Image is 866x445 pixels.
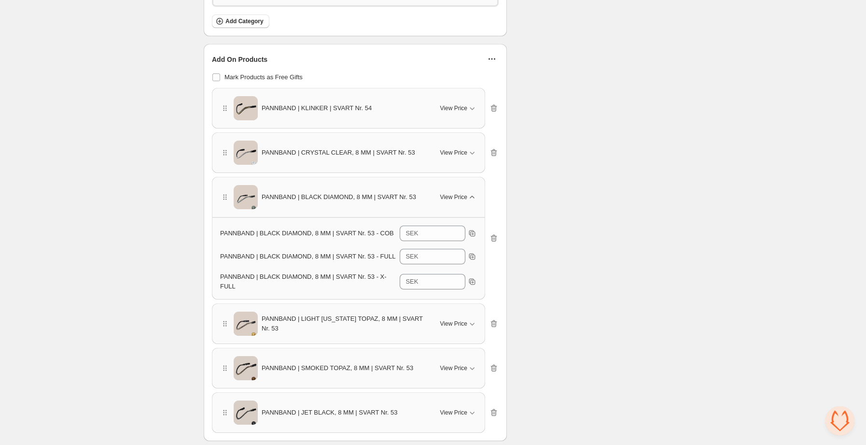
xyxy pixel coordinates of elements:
[434,189,483,205] button: View Price
[220,253,395,260] span: PANNBAND | BLACK DIAMOND, 8 MM | SVART Nr. 53 - FULL
[262,363,413,373] span: PANNBAND | SMOKED TOPAZ, 8 MM | SVART Nr. 53
[234,309,258,339] img: PANNBAND | LIGHT COLORADO TOPAZ, 8 MM | SVART Nr. 53
[434,405,483,420] button: View Price
[440,149,467,157] span: View Price
[234,93,258,124] img: PANNBAND | KLINKER | SVART Nr. 54
[212,14,269,28] button: Add Category
[220,273,387,290] span: PANNBAND | BLACK DIAMOND, 8 MM | SVART Nr. 53 - X-FULL
[825,406,854,435] div: Відкритий чат
[434,360,483,376] button: View Price
[225,17,264,25] span: Add Category
[262,103,372,113] span: PANNBAND | KLINKER | SVART Nr. 54
[262,192,416,202] span: PANNBAND | BLACK DIAMOND, 8 MM | SVART Nr. 53
[212,55,267,64] span: Add On Products
[262,314,426,333] span: PANNBAND | LIGHT [US_STATE] TOPAZ, 8 MM | SVART Nr. 53
[440,409,467,416] span: View Price
[262,408,398,417] span: PANNBAND | JET BLACK, 8 MM | SVART Nr. 53
[224,73,303,81] span: Mark Products as Free Gifts
[434,145,483,160] button: View Price
[234,398,258,428] img: PANNBAND | JET BLACK, 8 MM | SVART Nr. 53
[440,364,467,372] span: View Price
[440,193,467,201] span: View Price
[434,316,483,331] button: View Price
[405,252,418,261] div: SEK
[434,100,483,116] button: View Price
[440,320,467,328] span: View Price
[234,182,258,213] img: PANNBAND | BLACK DIAMOND, 8 MM | SVART Nr. 53
[405,277,418,287] div: SEK
[262,148,415,158] span: PANNBAND | CRYSTAL CLEAR, 8 MM | SVART Nr. 53
[405,229,418,238] div: SEK
[234,353,258,384] img: PANNBAND | SMOKED TOPAZ, 8 MM | SVART Nr. 53
[220,230,394,237] span: PANNBAND | BLACK DIAMOND, 8 MM | SVART Nr. 53 - COB
[440,104,467,112] span: View Price
[234,138,258,168] img: PANNBAND | CRYSTAL CLEAR, 8 MM | SVART Nr. 53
